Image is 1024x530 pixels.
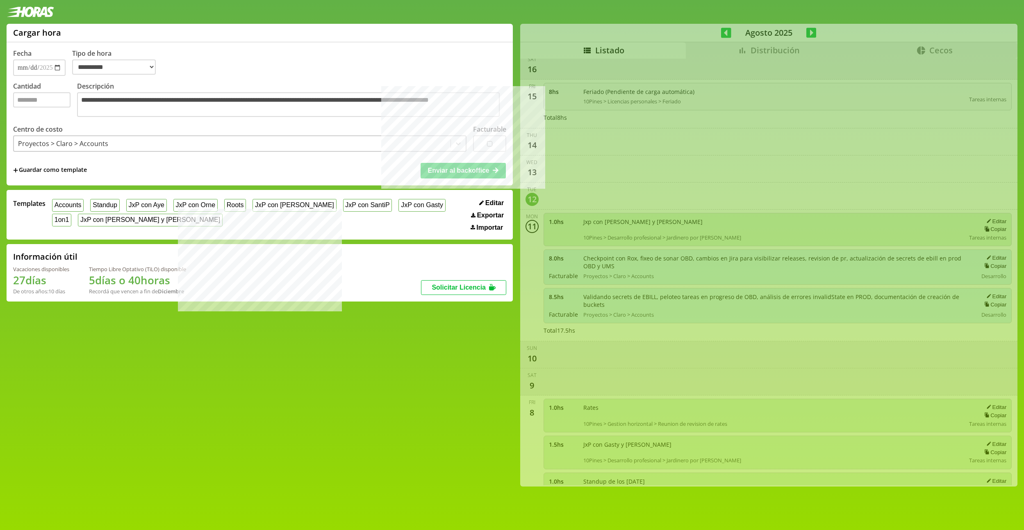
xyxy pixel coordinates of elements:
[89,265,186,273] div: Tiempo Libre Optativo (TiLO) disponible
[13,199,46,208] span: Templates
[13,82,77,119] label: Cantidad
[13,251,77,262] h2: Información útil
[72,59,156,75] select: Tipo de hora
[476,224,503,231] span: Importar
[72,49,162,76] label: Tipo de hora
[77,82,506,119] label: Descripción
[173,199,218,212] button: JxP con Orne
[421,280,506,295] button: Solicitar Licencia
[90,199,119,212] button: Standup
[477,199,506,207] button: Editar
[13,288,69,295] div: De otros años: 10 días
[13,92,71,107] input: Cantidad
[18,139,108,148] div: Proyectos > Claro > Accounts
[158,288,184,295] b: Diciembre
[78,214,223,226] button: JxP con [PERSON_NAME] y [PERSON_NAME]
[253,199,336,212] button: JxP con [PERSON_NAME]
[398,199,445,212] button: JxP con Gasty
[52,214,71,226] button: 1on1
[89,273,186,288] h1: 5 días o 40 horas
[13,265,69,273] div: Vacaciones disponibles
[13,27,61,38] h1: Cargar hora
[13,166,18,175] span: +
[13,166,87,175] span: +Guardar como template
[421,163,506,178] button: Enviar al backoffice
[477,212,504,219] span: Exportar
[89,288,186,295] div: Recordá que vencen a fin de
[428,167,489,174] span: Enviar al backoffice
[473,125,506,134] label: Facturable
[13,49,32,58] label: Fecha
[485,199,504,207] span: Editar
[13,273,69,288] h1: 27 días
[13,125,63,134] label: Centro de costo
[126,199,167,212] button: JxP con Aye
[224,199,246,212] button: Roots
[7,7,54,17] img: logotipo
[469,211,506,219] button: Exportar
[77,92,500,117] textarea: Descripción
[52,199,84,212] button: Accounts
[432,284,486,291] span: Solicitar Licencia
[343,199,392,212] button: JxP con SantiP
